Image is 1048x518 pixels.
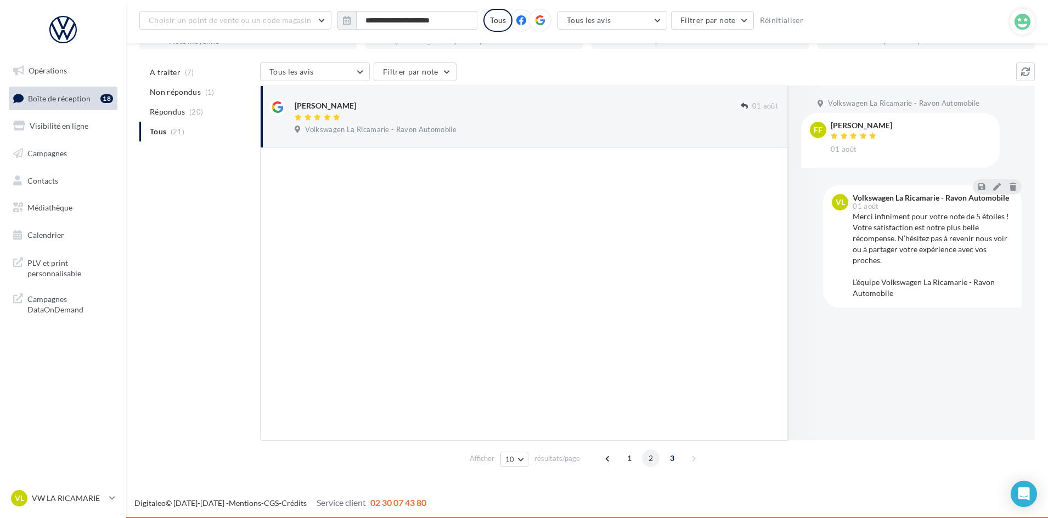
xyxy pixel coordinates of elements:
[150,106,185,117] span: Répondus
[534,453,580,464] span: résultats/page
[32,493,105,504] p: VW LA RICAMARIE
[1011,481,1037,507] div: Open Intercom Messenger
[483,9,512,32] div: Tous
[671,11,754,30] button: Filtrer par note
[7,224,120,247] a: Calendrier
[134,498,426,508] span: © [DATE]-[DATE] - - -
[663,449,681,467] span: 3
[831,145,857,155] span: 01 août
[752,101,778,111] span: 01 août
[370,497,426,508] span: 02 30 07 43 80
[7,115,120,138] a: Visibilité en ligne
[27,175,58,185] span: Contacts
[853,203,878,210] span: 01 août
[150,67,181,78] span: A traiter
[269,67,314,76] span: Tous les avis
[150,87,201,98] span: Non répondus
[7,251,120,283] a: PLV et print personnalisable
[149,15,311,25] span: Choisir un point de vente ou un code magasin
[27,230,64,240] span: Calendrier
[9,488,117,509] a: VL VW LA RICAMARIE
[305,125,457,135] span: Volkswagen La Ricamarie - Ravon Automobile
[7,59,120,82] a: Opérations
[828,99,979,109] span: Volkswagen La Ricamarie - Ravon Automobile
[831,122,892,129] div: [PERSON_NAME]
[15,493,24,504] span: VL
[642,449,660,467] span: 2
[853,194,1009,202] div: Volkswagen La Ricamarie - Ravon Automobile
[139,11,331,30] button: Choisir un point de vente ou un code magasin
[229,498,261,508] a: Mentions
[500,452,528,467] button: 10
[264,498,279,508] a: CGS
[814,124,822,135] span: ff
[470,453,494,464] span: Afficher
[100,94,113,103] div: 18
[567,15,611,25] span: Tous les avis
[295,100,356,111] div: [PERSON_NAME]
[27,149,67,158] span: Campagnes
[557,11,667,30] button: Tous les avis
[7,287,120,320] a: Campagnes DataOnDemand
[7,169,120,192] a: Contacts
[7,142,120,165] a: Campagnes
[30,121,88,130] span: Visibilité en ligne
[27,255,113,279] span: PLV et print personnalisable
[134,498,166,508] a: Digitaleo
[185,68,194,77] span: (7)
[28,93,91,103] span: Boîte de réception
[260,62,370,81] button: Tous les avis
[189,107,203,116] span: (20)
[505,455,515,464] span: 10
[7,196,120,219] a: Médiathèque
[27,203,72,212] span: Médiathèque
[281,498,307,508] a: Crédits
[29,66,67,75] span: Opérations
[853,211,1013,299] div: Merci infiniment pour votre note de 5 étoiles ! Votre satisfaction est notre plus belle récompens...
[621,449,638,467] span: 1
[756,14,808,27] button: Réinitialiser
[27,292,113,315] span: Campagnes DataOnDemand
[205,88,215,96] span: (1)
[836,197,845,208] span: VL
[374,62,457,81] button: Filtrer par note
[317,497,366,508] span: Service client
[7,87,120,110] a: Boîte de réception18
